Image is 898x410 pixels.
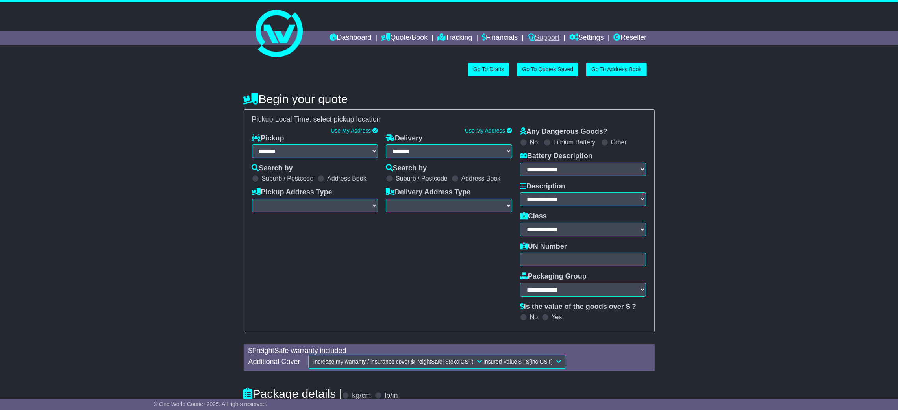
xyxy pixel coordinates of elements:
a: Use My Address [465,127,505,134]
a: Go To Quotes Saved [517,63,578,76]
div: Additional Cover [244,358,304,366]
a: Financials [482,31,518,45]
label: lb/in [385,392,398,400]
a: Use My Address [331,127,371,134]
label: Any Dangerous Goods? [520,127,607,136]
label: kg/cm [352,392,371,400]
label: Address Book [327,175,367,182]
a: Reseller [613,31,646,45]
span: | $ (inc GST) [523,358,553,365]
a: Support [528,31,559,45]
span: select pickup location [313,115,381,123]
span: Increase my warranty / insurance cover [313,358,409,365]
label: Suburb / Postcode [396,175,448,182]
a: Tracking [437,31,472,45]
a: Settings [569,31,604,45]
label: Address Book [461,175,501,182]
label: Description [520,182,565,191]
label: No [530,313,538,321]
div: $ FreightSafe warranty included [244,347,654,355]
label: Is the value of the goods over $ ? [520,303,636,311]
a: Dashboard [330,31,372,45]
div: Pickup Local Time: [248,115,650,124]
button: Increase my warranty / insurance cover $FreightSafe| $(exc GST) Insured Value $ | $(inc GST) [308,355,566,369]
label: Lithium Battery [554,139,596,146]
label: Packaging Group [520,272,587,281]
label: Pickup [252,134,284,143]
h4: Package details | [244,387,343,400]
h4: Begin your quote [244,92,655,105]
label: Other [611,139,627,146]
label: Search by [386,164,427,173]
span: $ FreightSafe [411,358,475,365]
span: © One World Courier 2025. All rights reserved. [154,401,267,407]
label: Pickup Address Type [252,188,332,197]
span: | $ (exc GST) [443,358,474,365]
a: Go To Drafts [468,63,509,76]
label: Yes [552,313,562,321]
label: Suburb / Postcode [262,175,314,182]
label: Delivery Address Type [386,188,470,197]
label: Delivery [386,134,422,143]
a: Quote/Book [381,31,428,45]
span: Insured Value $ [483,358,561,365]
label: UN Number [520,242,567,251]
a: Go To Address Book [586,63,646,76]
label: Search by [252,164,293,173]
label: Battery Description [520,152,592,161]
label: No [530,139,538,146]
label: Class [520,212,547,221]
